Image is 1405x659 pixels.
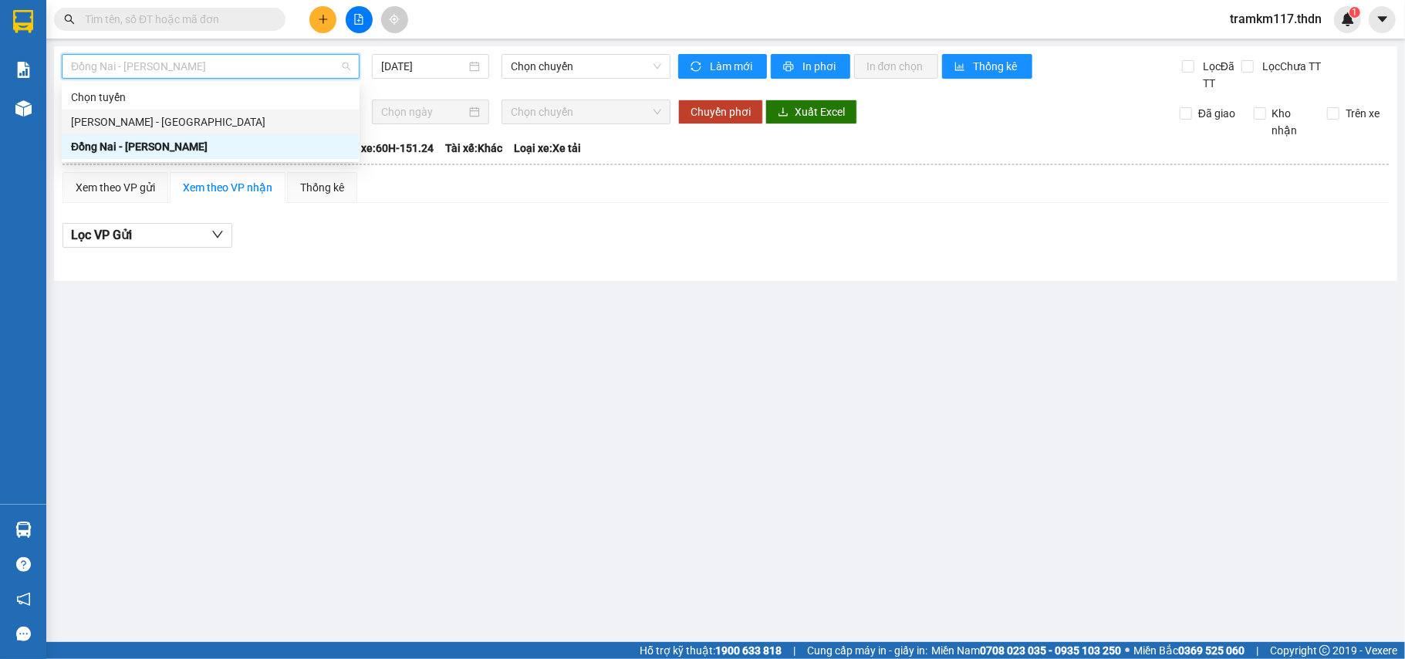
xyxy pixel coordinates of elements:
[381,6,408,33] button: aim
[678,54,767,79] button: syncLàm mới
[62,85,360,110] div: Chọn tuyến
[346,6,373,33] button: file-add
[15,62,32,78] img: solution-icon
[76,179,155,196] div: Xem theo VP gửi
[1256,642,1258,659] span: |
[71,89,350,106] div: Chọn tuyến
[1197,58,1241,92] span: Lọc Đã TT
[793,642,795,659] span: |
[13,10,33,33] img: logo-vxr
[783,61,796,73] span: printer
[62,223,232,248] button: Lọc VP Gửi
[974,58,1020,75] span: Thống kê
[64,14,75,25] span: search
[1352,7,1357,18] span: 1
[15,522,32,538] img: warehouse-icon
[16,592,31,607] span: notification
[1178,644,1245,657] strong: 0369 525 060
[1349,7,1360,18] sup: 1
[211,228,224,241] span: down
[1319,645,1330,656] span: copyright
[16,557,31,572] span: question-circle
[1192,105,1241,122] span: Đã giao
[15,100,32,117] img: warehouse-icon
[62,110,360,134] div: Hồ Chí Minh - Đồng Nai
[942,54,1032,79] button: bar-chartThống kê
[1133,642,1245,659] span: Miền Bắc
[765,100,857,124] button: downloadXuất Excel
[1369,6,1396,33] button: caret-down
[980,644,1121,657] strong: 0708 023 035 - 0935 103 250
[381,103,466,120] input: Chọn ngày
[854,54,938,79] button: In đơn chọn
[1256,58,1323,75] span: Lọc Chưa TT
[1339,105,1386,122] span: Trên xe
[802,58,838,75] span: In phơi
[16,627,31,641] span: message
[715,644,782,657] strong: 1900 633 818
[1341,12,1355,26] img: icon-new-feature
[318,14,329,25] span: plus
[71,55,350,78] span: Đồng Nai - Hồ Chí Minh
[511,55,661,78] span: Chọn chuyến
[71,138,350,155] div: Đồng Nai - [PERSON_NAME]
[381,58,466,75] input: 14/09/2025
[71,225,132,245] span: Lọc VP Gửi
[389,14,400,25] span: aim
[691,61,704,73] span: sync
[678,100,763,124] button: Chuyển phơi
[353,14,364,25] span: file-add
[62,134,360,159] div: Đồng Nai - Hồ Chí Minh
[710,58,755,75] span: Làm mới
[71,113,350,130] div: [PERSON_NAME] - [GEOGRAPHIC_DATA]
[640,642,782,659] span: Hỗ trợ kỹ thuật:
[1266,105,1316,139] span: Kho nhận
[771,54,850,79] button: printerIn phơi
[183,179,272,196] div: Xem theo VP nhận
[931,642,1121,659] span: Miền Nam
[445,140,502,157] span: Tài xế: Khác
[346,140,434,157] span: Số xe: 60H-151.24
[1218,9,1334,29] span: tramkm117.thdn
[954,61,968,73] span: bar-chart
[1125,647,1130,654] span: ⚪️
[514,140,581,157] span: Loại xe: Xe tải
[511,100,661,123] span: Chọn chuyến
[300,179,344,196] div: Thống kê
[85,11,267,28] input: Tìm tên, số ĐT hoặc mã đơn
[1376,12,1390,26] span: caret-down
[309,6,336,33] button: plus
[807,642,927,659] span: Cung cấp máy in - giấy in:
